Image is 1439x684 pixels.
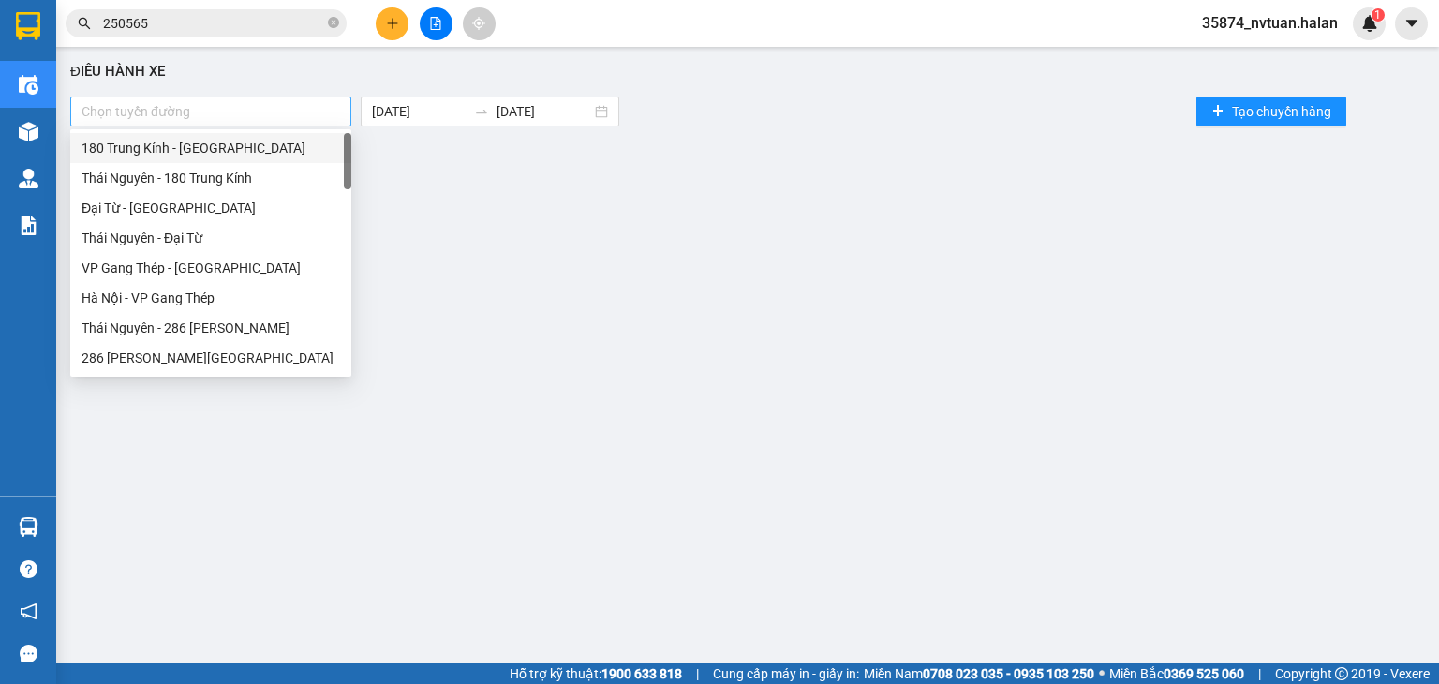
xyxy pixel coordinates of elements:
[372,101,467,122] input: Ngày bắt đầu
[1211,104,1224,119] span: plus
[474,104,489,119] span: to
[1403,15,1420,32] span: caret-down
[696,663,699,684] span: |
[328,15,339,33] span: close-circle
[19,169,38,188] img: warehouse-icon
[1232,101,1331,122] span: Tạo chuyến hàng
[1109,663,1244,684] span: Miền Bắc
[70,223,351,253] div: Thái Nguyên - Đại Từ
[1258,663,1261,684] span: |
[1372,8,1385,22] sup: 1
[510,663,682,684] span: Hỗ trợ kỹ thuật:
[386,17,399,30] span: plus
[1196,97,1346,126] button: plusTạo chuyến hàng
[1335,667,1348,680] span: copyright
[19,216,38,235] img: solution-icon
[82,228,340,248] div: Thái Nguyên - Đại Từ
[601,666,682,681] strong: 1900 633 818
[328,17,339,28] span: close-circle
[70,133,351,163] div: 180 Trung Kính - Thái Nguyên
[1374,8,1381,22] span: 1
[864,663,1094,684] span: Miền Nam
[82,198,340,218] div: Đại Từ - [GEOGRAPHIC_DATA]
[82,258,340,278] div: VP Gang Thép - [GEOGRAPHIC_DATA]
[19,75,38,95] img: warehouse-icon
[82,348,340,368] div: 286 [PERSON_NAME][GEOGRAPHIC_DATA]
[1099,670,1105,677] span: ⚪️
[472,17,485,30] span: aim
[70,253,351,283] div: VP Gang Thép - Hà Nội
[70,193,351,223] div: Đại Từ - Thái Nguyên
[78,17,91,30] span: search
[1164,666,1244,681] strong: 0369 525 060
[82,138,340,158] div: 180 Trung Kính - [GEOGRAPHIC_DATA]
[70,61,1425,83] div: Điều hành xe
[420,7,452,40] button: file-add
[82,318,340,338] div: Thái Nguyên - 286 [PERSON_NAME]
[82,168,340,188] div: Thái Nguyên - 180 Trung Kính
[1187,11,1353,35] span: 35874_nvtuan.halan
[20,602,37,620] span: notification
[1361,15,1378,32] img: icon-new-feature
[20,645,37,662] span: message
[16,12,40,40] img: logo-vxr
[103,13,324,34] input: Tìm tên, số ĐT hoặc mã đơn
[19,122,38,141] img: warehouse-icon
[376,7,408,40] button: plus
[19,517,38,537] img: warehouse-icon
[70,163,351,193] div: Thái Nguyên - 180 Trung Kính
[474,104,489,119] span: swap-right
[70,343,351,373] div: 286 Nguyễn Trãi - Thái Nguyên
[713,663,859,684] span: Cung cấp máy in - giấy in:
[1395,7,1428,40] button: caret-down
[497,101,591,122] input: Ngày kết thúc
[463,7,496,40] button: aim
[70,313,351,343] div: Thái Nguyên - 286 Nguyễn Trãi
[70,283,351,313] div: Hà Nội - VP Gang Thép
[82,288,340,308] div: Hà Nội - VP Gang Thép
[429,17,442,30] span: file-add
[20,560,37,578] span: question-circle
[923,666,1094,681] strong: 0708 023 035 - 0935 103 250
